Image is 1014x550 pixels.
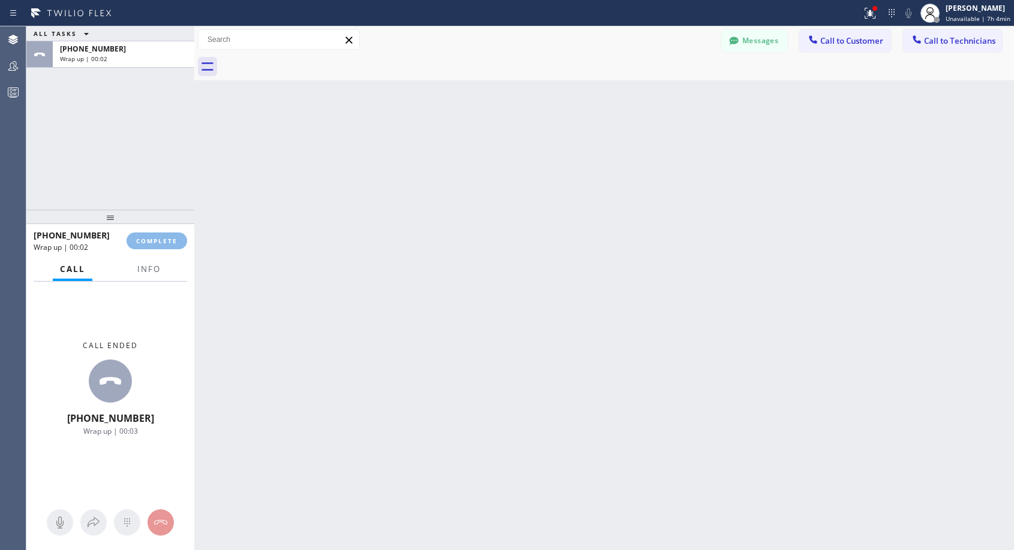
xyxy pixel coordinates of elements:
button: Call [53,258,92,281]
span: Wrap up | 00:02 [60,55,107,63]
button: Call to Technicians [903,29,1002,52]
button: Call to Customer [799,29,891,52]
button: Messages [721,29,787,52]
button: Open dialpad [114,509,140,536]
button: Mute [900,5,917,22]
span: Call to Technicians [924,35,995,46]
span: [PHONE_NUMBER] [67,412,154,425]
span: Call to Customer [820,35,883,46]
span: [PHONE_NUMBER] [60,44,126,54]
span: Call ended [83,340,138,350]
button: Mute [47,509,73,536]
span: ALL TASKS [34,29,77,38]
button: ALL TASKS [26,26,101,41]
span: COMPLETE [136,237,177,245]
span: Info [137,264,161,274]
button: Hang up [148,509,174,536]
div: [PERSON_NAME] [946,3,1010,13]
button: Open directory [80,509,107,536]
span: [PHONE_NUMBER] [34,229,110,241]
span: Unavailable | 7h 4min [946,14,1010,23]
input: Search [198,30,359,49]
button: COMPLETE [127,232,187,249]
span: Wrap up | 00:02 [34,242,88,252]
button: Info [130,258,168,281]
span: Call [60,264,85,274]
span: Wrap up | 00:03 [83,426,138,436]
